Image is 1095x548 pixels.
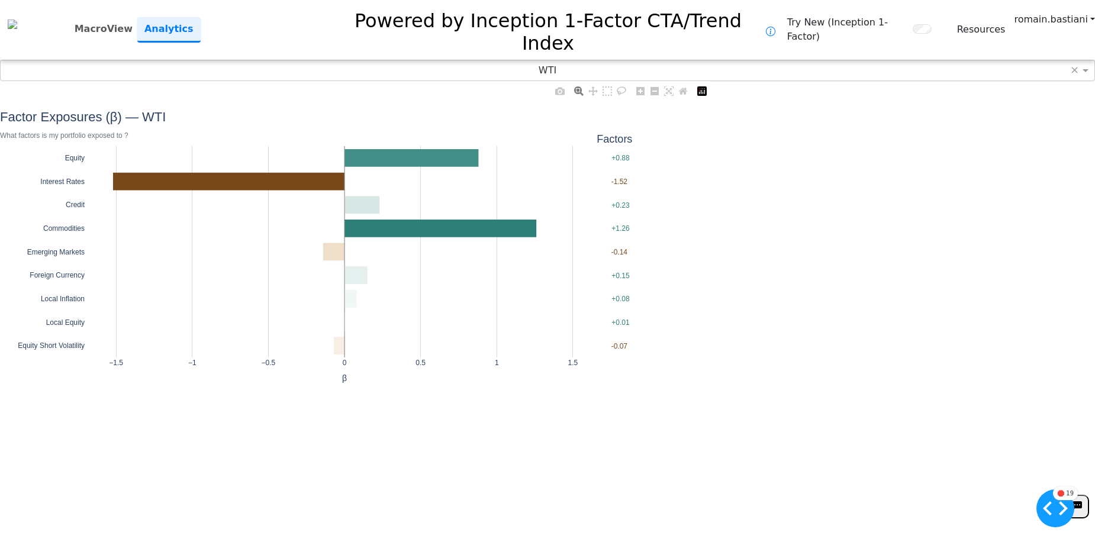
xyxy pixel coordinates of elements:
[957,22,1006,37] a: Resources
[137,17,201,43] a: Analytics
[1014,12,1095,27] a: romain.bastiani
[539,65,556,76] span: WTI
[787,15,907,44] span: Try New (Inception 1-Factor)
[330,5,766,55] h2: Powered by Inception 1-Factor CTA/Trend Index
[70,17,137,41] a: MacroView
[1070,60,1080,80] span: Clear value
[1057,489,1074,498] div: 🛑 19
[8,20,17,29] img: logo%20black.png
[1070,65,1079,75] span: ×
